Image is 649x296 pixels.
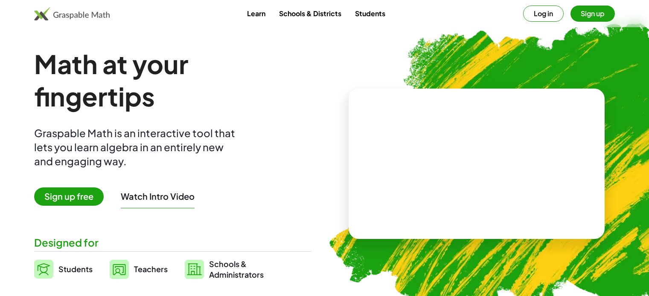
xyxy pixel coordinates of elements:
div: Designed for [34,236,311,250]
img: svg%3e [110,260,129,279]
a: Teachers [110,259,168,280]
span: Schools & Administrators [209,259,264,280]
span: Teachers [134,264,168,274]
span: Sign up free [34,187,104,206]
img: svg%3e [185,260,204,279]
span: Students [58,264,93,274]
a: Schools &Administrators [185,259,264,280]
video: What is this? This is dynamic math notation. Dynamic math notation plays a central role in how Gr... [413,132,541,196]
img: svg%3e [34,260,53,279]
a: Students [34,259,93,280]
div: Graspable Math is an interactive tool that lets you learn algebra in an entirely new and engaging... [34,126,239,168]
button: Log in [523,6,564,22]
button: Sign up [570,6,615,22]
a: Students [348,6,392,21]
button: Watch Intro Video [121,191,195,202]
a: Learn [240,6,272,21]
h1: Math at your fingertips [34,48,306,112]
a: Schools & Districts [272,6,348,21]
